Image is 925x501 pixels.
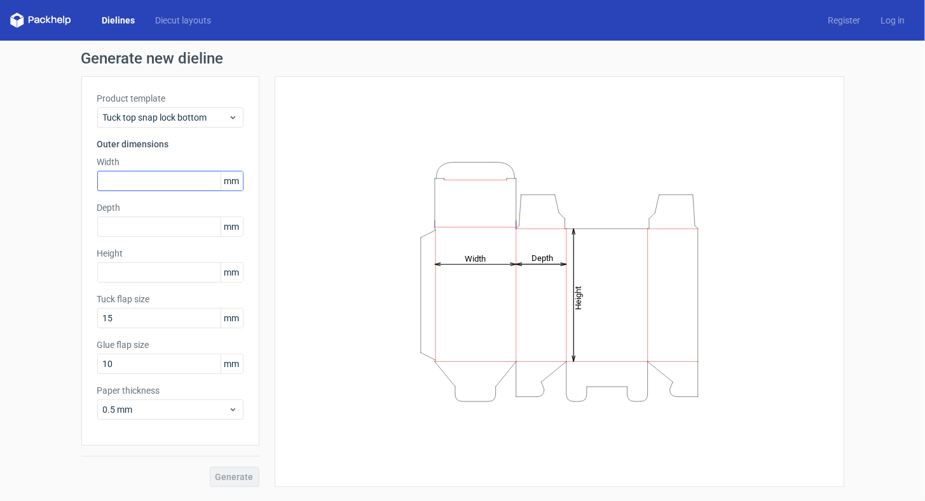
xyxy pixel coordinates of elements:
[92,14,145,27] a: Dielines
[97,156,243,168] label: Width
[221,217,243,236] span: mm
[103,403,228,416] span: 0.5 mm
[870,14,915,27] a: Log in
[221,171,243,190] span: mm
[573,286,583,309] tspan: Height
[97,247,243,260] label: Height
[145,14,221,27] a: Diecut layouts
[97,201,243,214] label: Depth
[221,354,243,373] span: mm
[97,138,243,150] h3: Outer dimensions
[97,293,243,305] label: Tuck flap size
[818,14,870,27] a: Register
[531,253,553,263] tspan: Depth
[103,111,228,124] span: Tuck top snap lock bottom
[81,51,844,66] h1: Generate new dieline
[97,338,243,351] label: Glue flap size
[221,309,243,328] span: mm
[97,384,243,397] label: Paper thickness
[464,253,485,263] tspan: Width
[97,92,243,105] label: Product template
[221,263,243,282] span: mm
